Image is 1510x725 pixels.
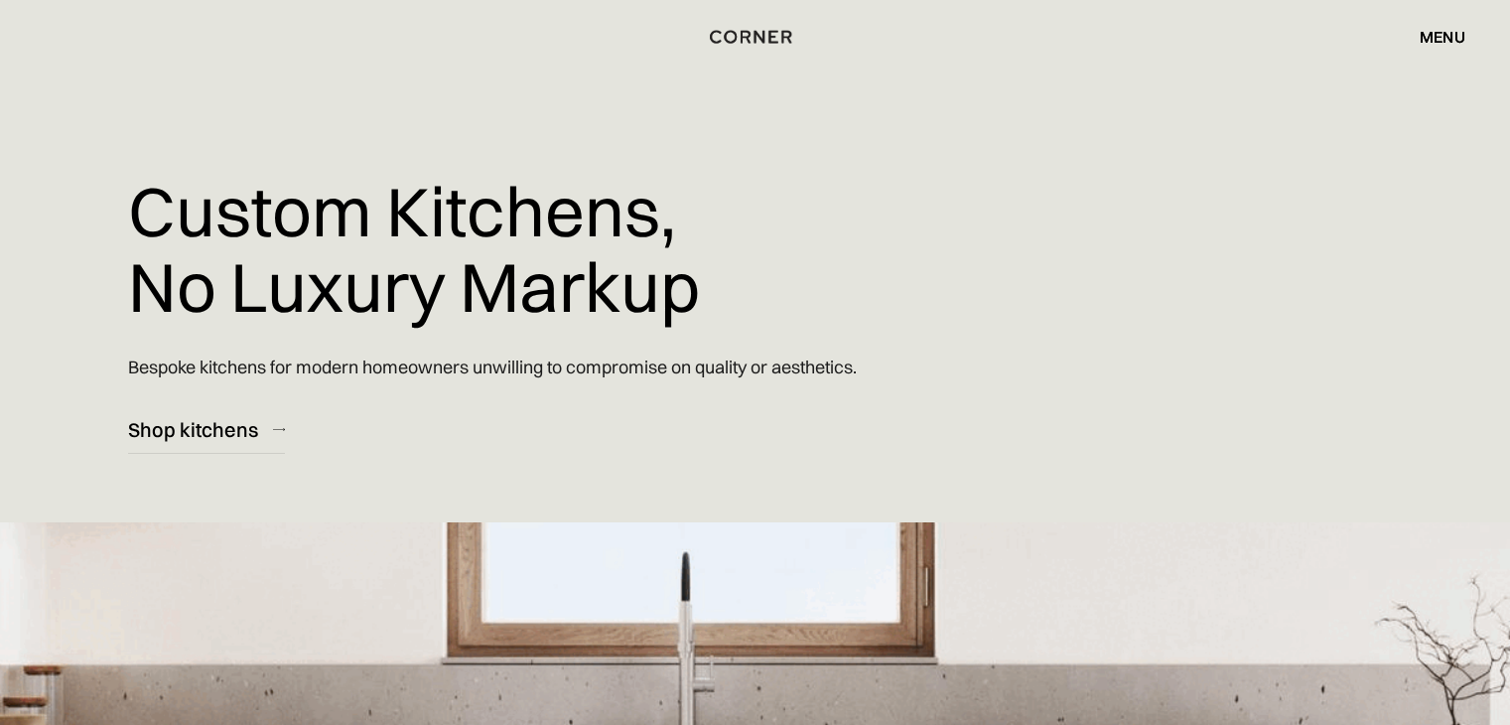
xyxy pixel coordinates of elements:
[128,339,857,395] p: Bespoke kitchens for modern homeowners unwilling to compromise on quality or aesthetics.
[128,405,285,454] a: Shop kitchens
[1420,29,1465,45] div: menu
[128,159,700,339] h1: Custom Kitchens, No Luxury Markup
[128,416,258,443] div: Shop kitchens
[701,24,810,50] a: home
[1400,20,1465,54] div: menu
